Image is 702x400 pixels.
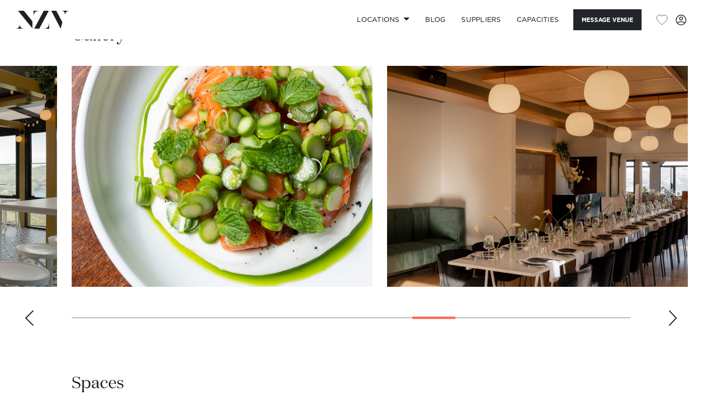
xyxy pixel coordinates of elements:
a: Capacities [509,9,567,30]
img: nzv-logo.png [16,11,69,28]
a: Locations [349,9,417,30]
a: SUPPLIERS [453,9,508,30]
h2: Spaces [72,373,124,395]
a: BLOG [417,9,453,30]
button: Message Venue [573,9,642,30]
swiper-slide: 16 / 23 [387,66,688,287]
swiper-slide: 15 / 23 [72,66,372,287]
